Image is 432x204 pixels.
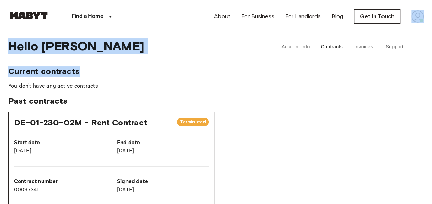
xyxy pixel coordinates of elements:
[8,96,424,106] span: Past contracts
[8,66,424,77] span: Current contracts
[241,12,274,21] a: For Business
[14,139,106,147] p: Start date
[117,186,209,194] p: [DATE]
[276,39,315,55] button: Account Info
[354,9,400,24] a: Get in Touch
[117,178,209,186] p: Signed date
[379,39,410,55] button: Support
[348,39,379,55] button: Invoices
[8,82,424,90] p: You don't have any active contracts
[117,147,209,155] p: [DATE]
[117,139,209,147] p: End date
[14,117,147,127] span: DE-01-230-02M - Rent Contract
[14,178,106,186] p: Contract number
[71,12,103,21] p: Find a Home
[332,12,343,21] a: Blog
[14,186,106,194] p: 00097341
[285,12,321,21] a: For Landlords
[8,39,257,55] span: Hello [PERSON_NAME]
[14,147,106,155] p: [DATE]
[411,10,424,23] img: avatar
[315,39,348,55] button: Contracts
[214,12,230,21] a: About
[8,12,49,19] img: Habyt
[177,118,209,125] span: Terminated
